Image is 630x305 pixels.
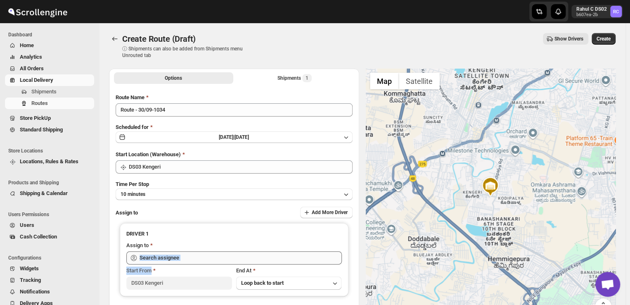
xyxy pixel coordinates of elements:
span: Home [20,42,34,48]
button: Add More Driver [300,207,353,218]
span: Add More Driver [312,209,348,216]
input: Search assignee [140,251,342,264]
div: Shipments [277,74,312,82]
span: Widgets [20,265,39,272]
button: Show Drivers [543,33,588,45]
p: b607ea-2b [576,12,607,17]
span: Store PickUp [20,115,51,121]
button: Create [592,33,616,45]
text: RC [613,9,619,14]
input: Search location [129,160,353,174]
button: Analytics [5,51,94,63]
button: User menu [571,5,623,18]
span: Standard Shipping [20,126,63,133]
span: Loop back to start [241,280,284,286]
button: Shipments [5,86,94,98]
span: Route Name [116,94,144,100]
button: All Orders [5,63,94,74]
button: Show street map [370,73,399,89]
button: [DATE]|[DATE] [116,131,353,143]
button: Home [5,40,94,51]
span: Start Location (Warehouse) [116,151,181,157]
span: Time Per Stop [116,181,149,187]
button: Tracking [5,274,94,286]
span: Configurations [8,255,95,261]
button: All Route Options [114,72,233,84]
span: Users Permissions [8,211,95,218]
span: Create [597,36,611,42]
button: Show satellite imagery [399,73,440,89]
h3: DRIVER 1 [126,230,342,238]
img: ScrollEngine [7,1,69,22]
button: Cash Collection [5,231,94,243]
button: Loop back to start [236,276,342,290]
span: Notifications [20,288,50,295]
span: [DATE] [234,134,249,140]
button: Routes [5,98,94,109]
input: Eg: Bengaluru Route [116,103,353,117]
span: Create Route (Draft) [122,34,196,44]
button: Notifications [5,286,94,298]
div: Open chat [595,272,620,297]
span: Locations, Rules & Rates [20,158,78,164]
span: Routes [31,100,48,106]
button: 10 minutes [116,188,353,200]
button: Locations, Rules & Rates [5,156,94,167]
span: Store Locations [8,148,95,154]
div: Assign to [126,241,149,250]
span: [DATE] | [219,134,234,140]
span: Local Delivery [20,77,53,83]
span: Rahul C DS02 [610,6,622,17]
span: Show Drivers [554,36,583,42]
p: ⓘ Shipments can also be added from Shipments menu Unrouted tab [122,45,252,59]
span: Tracking [20,277,41,283]
button: Routes [109,33,121,45]
button: Users [5,219,94,231]
span: All Orders [20,65,44,71]
span: 1 [306,75,308,81]
button: Selected Shipments [235,72,354,84]
span: Shipments [31,88,57,95]
span: Assign to [116,210,138,216]
button: Shipping & Calendar [5,188,94,199]
span: Users [20,222,34,228]
span: Cash Collection [20,234,57,240]
button: Widgets [5,263,94,274]
span: Shipping & Calendar [20,190,68,196]
p: Rahul C DS02 [576,6,607,12]
span: Start From [126,267,152,274]
span: Products and Shipping [8,179,95,186]
span: Dashboard [8,31,95,38]
span: 10 minutes [121,191,145,198]
span: Scheduled for [116,124,149,130]
span: Analytics [20,54,42,60]
div: End At [236,267,342,275]
span: Options [165,75,182,81]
